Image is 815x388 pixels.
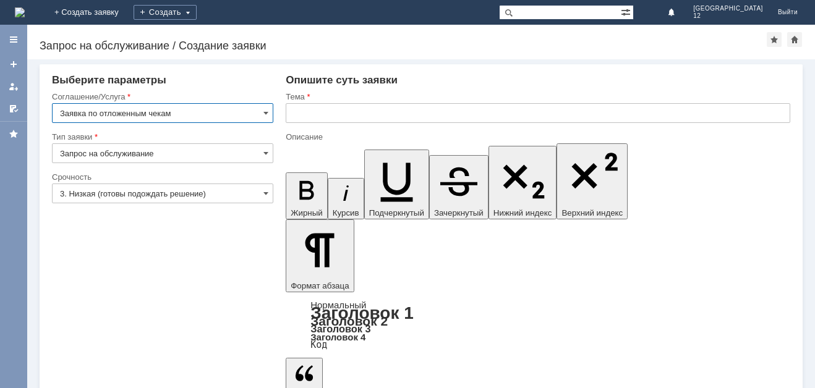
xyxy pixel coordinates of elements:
a: Перейти на домашнюю страницу [15,7,25,17]
a: Заголовок 3 [310,323,370,334]
a: Мои согласования [4,99,23,119]
button: Подчеркнутый [364,150,429,219]
button: Зачеркнутый [429,155,489,219]
span: Курсив [333,208,359,217]
div: Формат абзаца [286,301,790,349]
button: Курсив [328,178,364,219]
a: Заголовок 2 [310,314,388,328]
button: Нижний индекс [489,146,557,219]
span: Верхний индекс [561,208,623,217]
button: Жирный [286,172,328,219]
span: Формат абзаца [291,281,349,290]
div: Срочность [52,173,271,181]
a: Заголовок 4 [310,332,365,342]
span: Опишите суть заявки [286,74,398,86]
div: Создать [134,5,197,20]
span: Расширенный поиск [621,6,633,17]
button: Формат абзаца [286,219,354,292]
span: Жирный [291,208,323,217]
a: Заголовок 1 [310,303,414,323]
span: Подчеркнутый [369,208,424,217]
div: Соглашение/Услуга [52,93,271,101]
div: Описание [286,133,788,141]
div: Сделать домашней страницей [787,32,802,47]
div: Добавить в избранное [767,32,782,47]
div: Тема [286,93,788,101]
img: logo [15,7,25,17]
a: Нормальный [310,300,366,310]
div: Тип заявки [52,133,271,141]
span: [GEOGRAPHIC_DATA] [693,5,763,12]
span: 12 [693,12,763,20]
span: Зачеркнутый [434,208,484,217]
span: Выберите параметры [52,74,166,86]
a: Мои заявки [4,77,23,96]
a: Создать заявку [4,54,23,74]
div: Запрос на обслуживание / Создание заявки [40,40,767,52]
button: Верхний индекс [557,143,628,219]
span: Нижний индекс [493,208,552,217]
a: Код [310,339,327,350]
